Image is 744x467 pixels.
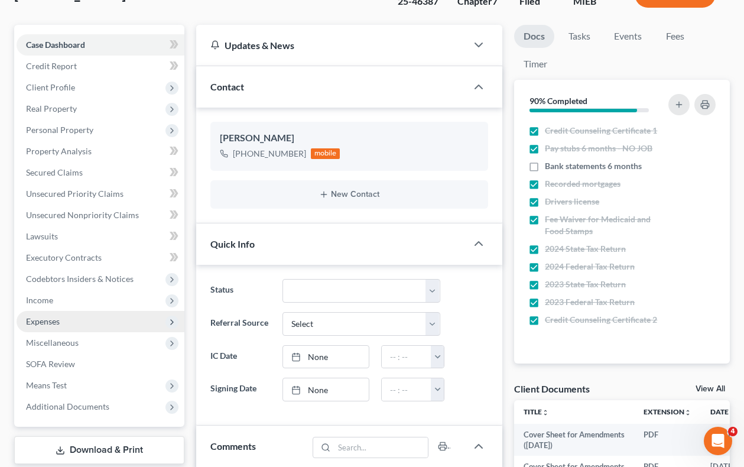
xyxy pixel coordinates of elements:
[545,125,657,137] span: Credit Counseling Certificate 1
[17,141,184,162] a: Property Analysis
[26,125,93,135] span: Personal Property
[17,354,184,375] a: SOFA Review
[26,82,75,92] span: Client Profile
[26,338,79,348] span: Miscellaneous
[545,142,652,154] span: Pay stubs 6 months - NO JOB
[545,160,642,172] span: Bank statements 6 months
[26,295,53,305] span: Income
[17,205,184,226] a: Unsecured Nonpriority Claims
[204,345,277,369] label: IC Date
[545,243,626,255] span: 2024 State Tax Return
[26,61,77,71] span: Credit Report
[514,25,554,48] a: Docs
[545,261,635,273] span: 2024 Federal Tax Return
[17,162,184,183] a: Secured Claims
[514,53,557,76] a: Timer
[26,189,124,199] span: Unsecured Priority Claims
[210,440,256,452] span: Comments
[696,385,725,393] a: View All
[210,81,244,92] span: Contact
[545,296,635,308] span: 2023 Federal Tax Return
[545,196,599,207] span: Drivers license
[283,346,369,368] a: None
[26,274,134,284] span: Codebtors Insiders & Notices
[545,314,657,326] span: Credit Counseling Certificate 2
[17,34,184,56] a: Case Dashboard
[605,25,651,48] a: Events
[334,437,428,458] input: Search...
[283,378,369,401] a: None
[210,238,255,249] span: Quick Info
[17,56,184,77] a: Credit Report
[545,278,626,290] span: 2023 State Tax Return
[26,380,67,390] span: Means Test
[634,424,701,456] td: PDF
[684,409,691,416] i: unfold_more
[382,346,431,368] input: -- : --
[17,226,184,247] a: Lawsuits
[220,190,479,199] button: New Contact
[382,378,431,401] input: -- : --
[559,25,600,48] a: Tasks
[233,148,306,160] div: [PHONE_NUMBER]
[17,247,184,268] a: Executory Contracts
[26,252,102,262] span: Executory Contracts
[26,40,85,50] span: Case Dashboard
[26,210,139,220] span: Unsecured Nonpriority Claims
[26,401,109,411] span: Additional Documents
[26,359,75,369] span: SOFA Review
[17,183,184,205] a: Unsecured Priority Claims
[644,407,691,416] a: Extensionunfold_more
[656,25,694,48] a: Fees
[26,231,58,241] span: Lawsuits
[704,427,732,455] iframe: Intercom live chat
[26,146,92,156] span: Property Analysis
[545,213,666,237] span: Fee Waiver for Medicaid and Food Stamps
[210,39,453,51] div: Updates & News
[26,103,77,113] span: Real Property
[14,436,184,464] a: Download & Print
[545,178,620,190] span: Recorded mortgages
[26,316,60,326] span: Expenses
[26,167,83,177] span: Secured Claims
[728,427,737,436] span: 4
[220,131,479,145] div: [PERSON_NAME]
[204,378,277,401] label: Signing Date
[514,424,634,456] td: Cover Sheet for Amendments ([DATE])
[529,96,587,106] strong: 90% Completed
[542,409,549,416] i: unfold_more
[204,312,277,336] label: Referral Source
[524,407,549,416] a: Titleunfold_more
[514,382,590,395] div: Client Documents
[311,148,340,159] div: mobile
[204,279,277,303] label: Status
